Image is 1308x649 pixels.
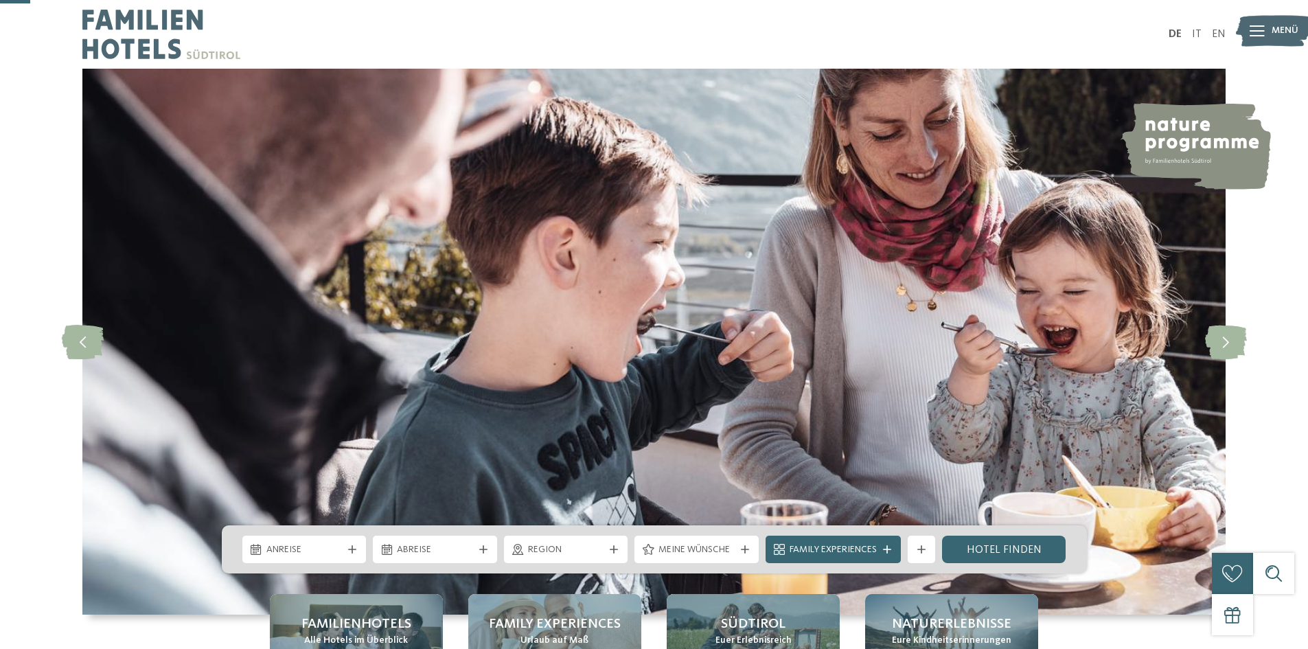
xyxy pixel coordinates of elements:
[528,543,604,557] span: Region
[658,543,735,557] span: Meine Wünsche
[1192,29,1202,40] a: IT
[1169,29,1182,40] a: DE
[301,615,411,634] span: Familienhotels
[397,543,473,557] span: Abreise
[1272,24,1298,38] span: Menü
[892,615,1011,634] span: Naturerlebnisse
[1212,29,1226,40] a: EN
[1120,103,1271,190] img: nature programme by Familienhotels Südtirol
[892,634,1011,648] span: Eure Kindheitserinnerungen
[715,634,792,648] span: Euer Erlebnisreich
[721,615,785,634] span: Südtirol
[266,543,343,557] span: Anreise
[489,615,621,634] span: Family Experiences
[942,536,1066,563] a: Hotel finden
[304,634,408,648] span: Alle Hotels im Überblick
[520,634,588,648] span: Urlaub auf Maß
[82,69,1226,615] img: Familienhotels Südtirol: The happy family places
[790,543,877,557] span: Family Experiences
